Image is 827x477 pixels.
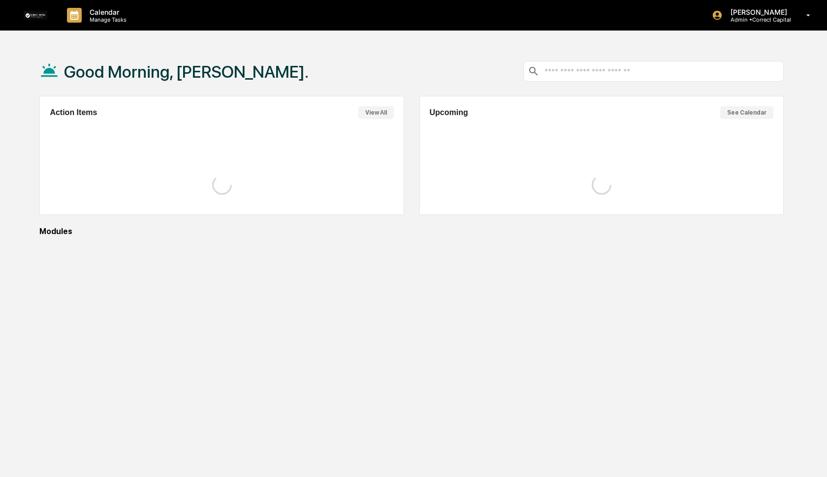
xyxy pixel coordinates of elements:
p: [PERSON_NAME] [723,8,792,16]
img: logo [24,11,47,20]
h2: Action Items [50,108,97,117]
p: Calendar [82,8,131,16]
p: Manage Tasks [82,16,131,23]
div: Modules [39,227,784,236]
button: View All [358,106,394,119]
p: Admin • Correct Capital [723,16,792,23]
button: See Calendar [720,106,773,119]
h1: Good Morning, [PERSON_NAME]. [64,62,309,82]
h2: Upcoming [430,108,468,117]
